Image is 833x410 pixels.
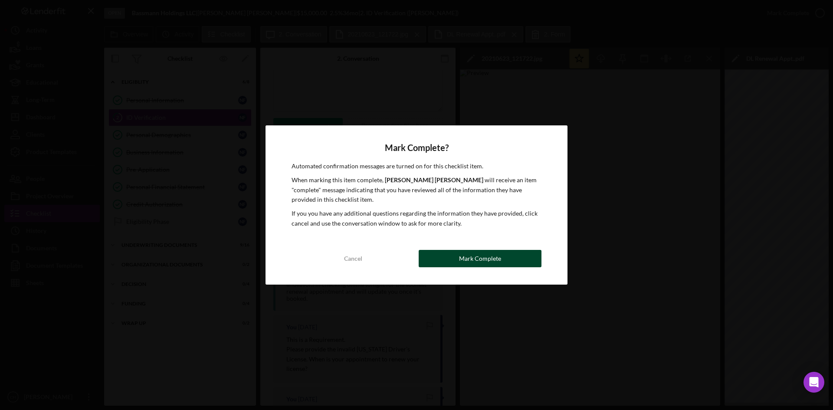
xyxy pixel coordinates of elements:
button: Mark Complete [419,250,541,267]
p: When marking this item complete, will receive an item "complete" message indicating that you have... [292,175,541,204]
b: [PERSON_NAME] [PERSON_NAME] [385,176,483,184]
button: Cancel [292,250,414,267]
div: Open Intercom Messenger [803,372,824,393]
div: Cancel [344,250,362,267]
h4: Mark Complete? [292,143,541,153]
p: Automated confirmation messages are turned on for this checklist item. [292,161,541,171]
p: If you you have any additional questions regarding the information they have provided, click canc... [292,209,541,228]
div: Mark Complete [459,250,501,267]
